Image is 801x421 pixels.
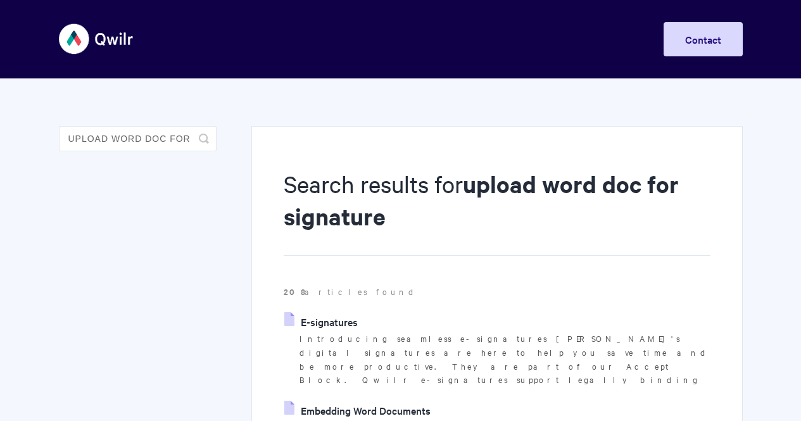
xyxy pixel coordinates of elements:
[59,15,134,63] img: Qwilr Help Center
[59,126,217,151] input: Search
[284,312,358,331] a: E-signatures
[284,285,710,299] p: articles found
[664,22,743,56] a: Contact
[284,286,305,298] strong: 208
[300,332,710,387] p: Introducing seamless e-signatures [PERSON_NAME]'s digital signatures are here to help you save ti...
[284,168,679,232] strong: upload word doc for signature
[284,401,431,420] a: Embedding Word Documents
[284,168,710,256] h1: Search results for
